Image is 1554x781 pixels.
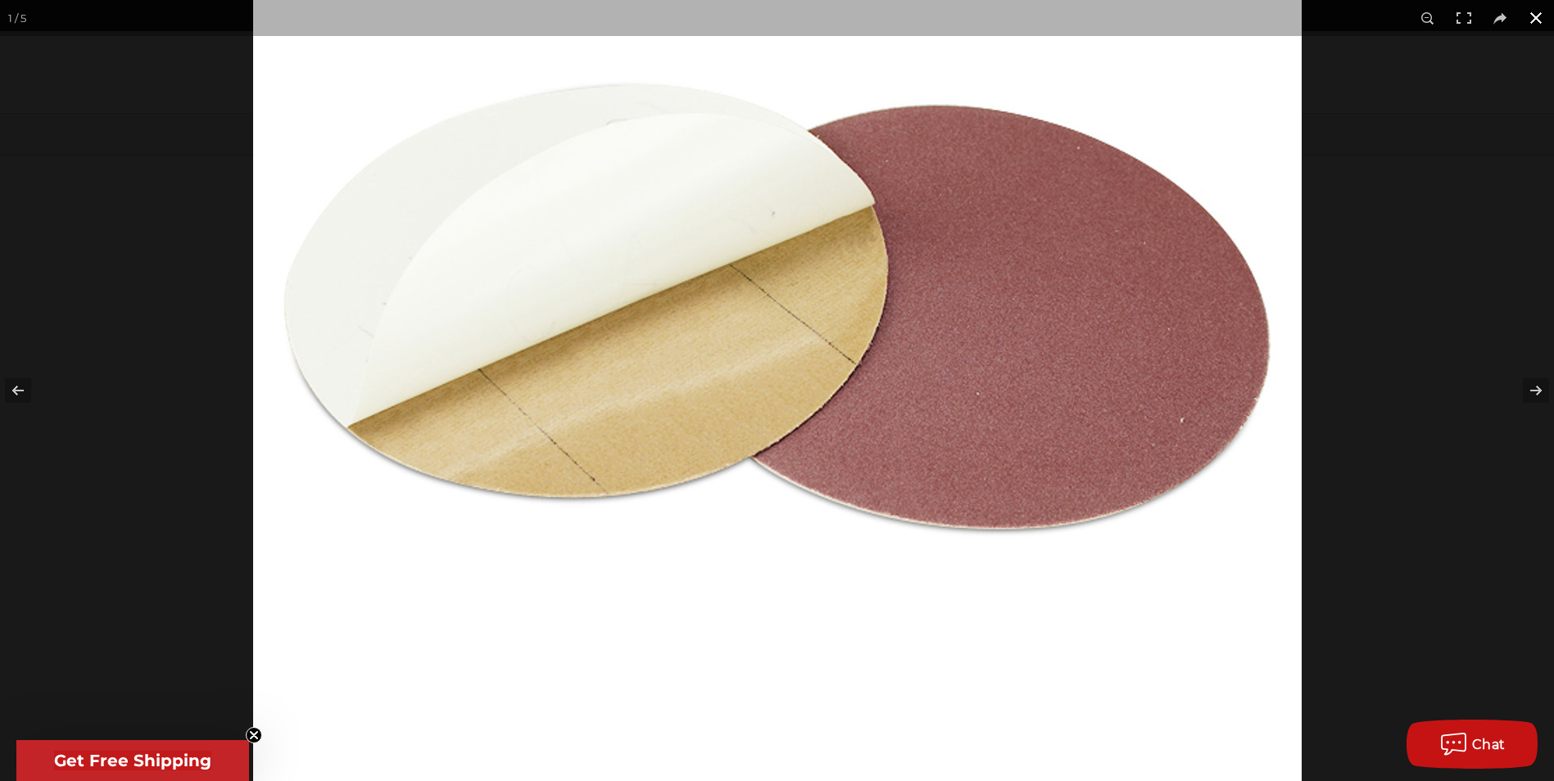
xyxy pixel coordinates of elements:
span: Chat [1472,737,1506,752]
span: Get Free Shipping [54,751,211,770]
button: Next (arrow right) [1497,350,1554,431]
button: Chat [1407,720,1538,769]
div: Get Free ShippingClose teaser [16,740,249,781]
button: Close teaser [246,727,262,743]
